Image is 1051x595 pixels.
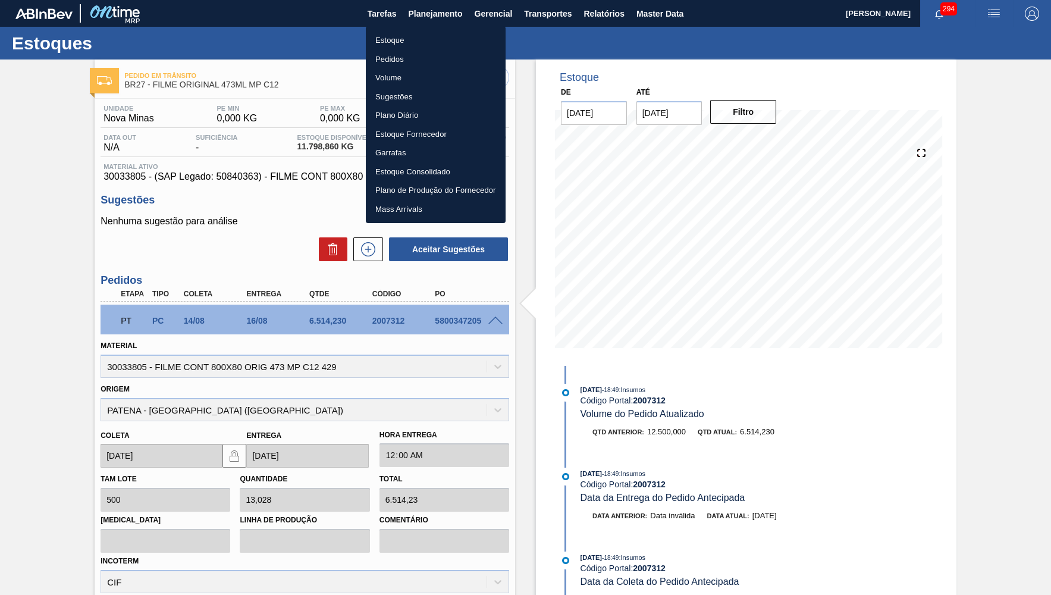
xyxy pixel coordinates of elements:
a: Estoque Fornecedor [366,125,506,144]
a: Estoque Consolidado [366,162,506,181]
a: Garrafas [366,143,506,162]
a: Estoque [366,31,506,50]
a: Volume [366,68,506,87]
a: Mass Arrivals [366,200,506,219]
a: Plano Diário [366,106,506,125]
a: Plano de Produção do Fornecedor [366,181,506,200]
a: Sugestões [366,87,506,107]
a: Pedidos [366,50,506,69]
